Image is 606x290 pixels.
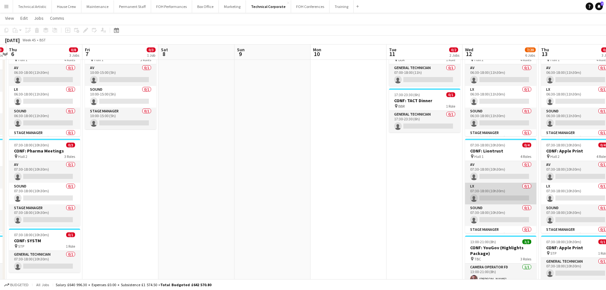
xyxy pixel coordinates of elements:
[520,154,531,159] span: 4 Roles
[465,161,536,183] app-card-role: AV0/107:30-18:00 (10h30m)
[9,183,80,204] app-card-role: Sound0/107:30-18:00 (10h30m)
[85,86,156,108] app-card-role: Sound0/110:00-15:00 (5h)
[160,50,168,58] span: 8
[389,88,460,132] app-job-card: 17:30-23:30 (6h)0/1CONF: TACT Dinner BBR1 RoleGeneral Technician0/117:30-23:30 (6h)
[147,47,156,52] span: 0/3
[398,104,405,109] span: BBR
[449,47,458,52] span: 0/2
[9,204,80,226] app-card-role: Stage Manager0/107:30-18:00 (10h30m)
[465,108,536,129] app-card-role: Sound0/106:30-18:00 (11h30m)
[389,111,460,132] app-card-role: General Technician0/117:30-23:30 (6h)
[147,53,155,58] div: 1 Job
[465,226,536,248] app-card-role: Stage Manager0/107:30-18:00 (10h30m)
[3,14,17,22] a: View
[69,47,78,52] span: 0/8
[465,183,536,204] app-card-role: LX0/107:30-18:00 (10h30m)
[9,129,80,151] app-card-role: Stage Manager0/106:30-18:00 (11h30m)
[192,0,219,13] button: Box Office
[550,251,556,256] span: STP
[69,53,79,58] div: 3 Jobs
[546,143,581,147] span: 07:30-18:00 (10h30m)
[470,143,505,147] span: 07:30-18:00 (10h30m)
[160,282,211,287] span: Total Budgeted £642 570.80
[546,239,581,244] span: 07:30-18:00 (10h30m)
[540,50,549,58] span: 13
[66,244,75,249] span: 1 Role
[595,3,603,10] a: 7
[237,47,245,53] span: Sun
[9,139,80,226] app-job-card: 07:30-18:00 (10h30m)0/3CONF: Pharma Meetings Hall 23 RolesAV0/107:30-18:00 (10h30m) Sound0/107:30...
[312,50,321,58] span: 10
[446,92,455,97] span: 0/1
[464,50,473,58] span: 12
[66,232,75,237] span: 0/1
[389,47,396,53] span: Tue
[5,15,14,21] span: View
[10,283,29,287] span: Budgeted
[3,281,30,288] button: Budgeted
[474,154,484,159] span: Hall 1
[601,2,603,6] span: 7
[47,14,67,22] a: Comms
[541,47,549,53] span: Thu
[9,161,80,183] app-card-role: AV0/107:30-18:00 (10h30m)
[525,53,535,58] div: 6 Jobs
[465,264,536,285] app-card-role: Camera Operator FD1/113:00-21:00 (8h)[PERSON_NAME]
[5,37,20,43] div: [DATE]
[18,14,30,22] a: Edit
[388,50,396,58] span: 11
[84,50,90,58] span: 7
[449,53,459,58] div: 2 Jobs
[85,108,156,129] app-card-role: Stage Manager0/110:00-15:00 (5h)
[9,251,80,272] app-card-role: General Technician0/107:30-18:00 (10h30m)
[34,15,44,21] span: Jobs
[13,0,52,13] button: Technical Artistic
[9,86,80,108] app-card-role: LX0/106:30-18:00 (11h30m)
[14,143,49,147] span: 07:30-18:00 (10h30m)
[9,42,80,136] div: 06:30-18:00 (11h30m)0/4CONF: SYSTM Hall 14 RolesAV0/106:30-18:00 (11h30m) LX0/106:30-18:00 (11h30...
[465,64,536,86] app-card-role: AV0/106:30-18:00 (11h30m)
[394,92,420,97] span: 17:30-23:30 (6h)
[465,42,536,136] app-job-card: 06:30-18:00 (11h30m)0/4CONF: Mail Metrics Hall 24 RolesAV0/106:30-18:00 (11h30m) LX0/106:30-18:00...
[330,0,354,13] button: Training
[81,0,114,13] button: Maintenance
[9,148,80,154] h3: CONF: Pharma Meetings
[85,64,156,86] app-card-role: AV0/110:00-15:00 (5h)
[9,47,17,53] span: Thu
[85,47,90,53] span: Fri
[20,15,28,21] span: Edit
[465,139,536,233] app-job-card: 07:30-18:00 (10h30m)0/4CONF: Liontrust Hall 14 RolesAV0/107:30-18:00 (10h30m) LX0/107:30-18:00 (1...
[550,154,560,159] span: Hall 2
[114,0,151,13] button: Permanent Staff
[14,232,49,237] span: 07:30-18:00 (10h30m)
[465,148,536,154] h3: CONF: Liontrust
[465,47,473,53] span: Wed
[64,154,75,159] span: 3 Roles
[470,239,496,244] span: 13:00-21:00 (8h)
[31,14,46,22] a: Jobs
[389,98,460,103] h3: CONF: TACT Dinner
[9,238,80,244] h3: CONF: SYSTM
[8,50,17,58] span: 6
[236,50,245,58] span: 9
[18,154,27,159] span: Hall 2
[465,204,536,226] app-card-role: Sound0/107:30-18:00 (10h30m)
[520,257,531,261] span: 3 Roles
[50,15,64,21] span: Comms
[522,143,531,147] span: 0/4
[151,0,192,13] button: FOH Performances
[389,64,460,86] app-card-role: General Technician0/107:00-18:00 (11h)
[9,229,80,272] app-job-card: 07:30-18:00 (10h30m)0/1CONF: SYSTM STP1 RoleGeneral Technician0/107:30-18:00 (10h30m)
[35,282,50,287] span: All jobs
[465,129,536,151] app-card-role: Stage Manager0/106:30-18:00 (11h30m)
[446,104,455,109] span: 1 Role
[9,64,80,86] app-card-role: AV0/106:30-18:00 (11h30m)
[389,42,460,86] app-job-card: 07:00-18:00 (11h)0/1CONF: LifeArc BBR1 RoleGeneral Technician0/107:00-18:00 (11h)
[66,143,75,147] span: 0/3
[465,245,536,256] h3: CONF: YouGov (Highlights Package)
